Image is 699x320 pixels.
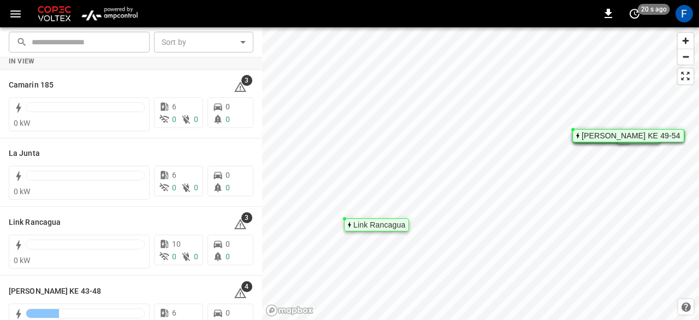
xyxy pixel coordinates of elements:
h6: Loza Colon KE 43-48 [9,286,101,298]
span: 3 [241,212,252,223]
span: 0 [172,115,176,124]
div: profile-icon [676,5,693,22]
button: Zoom out [678,49,694,65]
button: set refresh interval [626,5,643,22]
span: 0 [226,240,230,248]
img: Customer Logo [35,3,73,24]
span: 0 [226,171,230,179]
div: Link Rancagua [353,222,405,228]
span: 0 [172,183,176,192]
span: 0 [194,115,198,124]
span: 0 [226,102,230,111]
h6: Link Rancagua [9,217,61,229]
a: Mapbox homepage [265,304,313,317]
button: Zoom in [678,33,694,49]
span: 4 [241,281,252,292]
span: 0 [172,252,176,261]
span: 6 [172,171,176,179]
strong: In View [9,57,35,65]
span: 0 [226,183,230,192]
canvas: Map [262,27,699,320]
span: 0 [226,252,230,261]
span: 3 [241,75,252,86]
span: 20 s ago [638,4,670,15]
img: ampcontrol.io logo [78,3,141,24]
h6: La Junta [9,148,40,160]
div: Map marker [344,218,409,231]
div: [PERSON_NAME] KE 49-54 [582,132,680,139]
span: 6 [172,102,176,111]
span: 0 kW [14,256,31,265]
span: 0 kW [14,187,31,196]
div: Map marker [572,129,684,142]
span: 10 [172,240,181,248]
span: 0 [226,115,230,124]
span: 0 [226,309,230,317]
span: 0 [194,252,198,261]
span: 0 kW [14,119,31,127]
h6: Camarin 185 [9,79,54,91]
span: 6 [172,309,176,317]
span: 0 [194,183,198,192]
